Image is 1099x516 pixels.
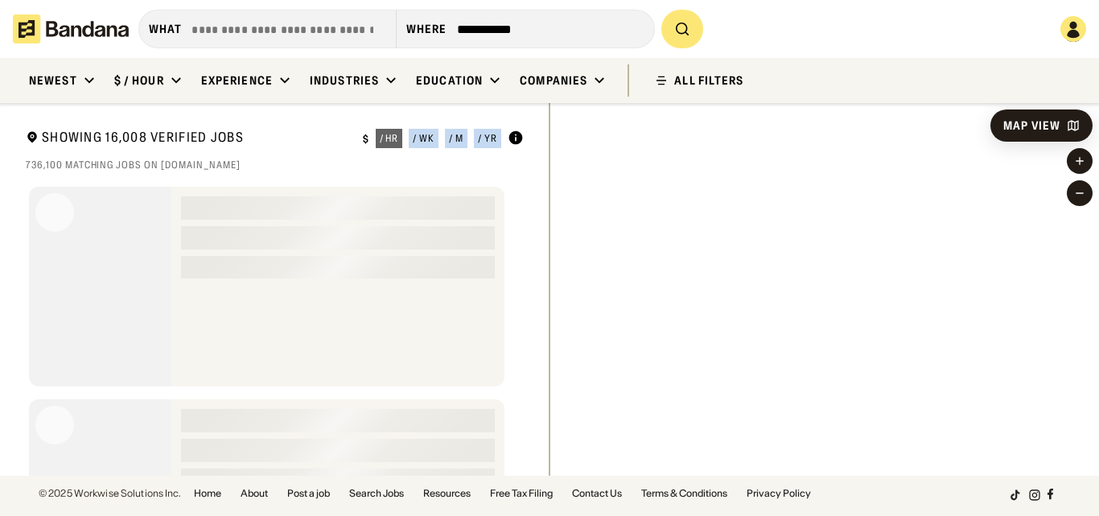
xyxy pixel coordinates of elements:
[478,134,497,143] div: / yr
[310,73,379,88] div: Industries
[241,489,268,498] a: About
[747,489,811,498] a: Privacy Policy
[26,129,350,149] div: Showing 16,008 Verified Jobs
[149,22,182,36] div: what
[423,489,471,498] a: Resources
[380,134,399,143] div: / hr
[26,159,524,171] div: 736,100 matching jobs on [DOMAIN_NAME]
[201,73,273,88] div: Experience
[287,489,330,498] a: Post a job
[674,75,743,86] div: ALL FILTERS
[13,14,129,43] img: Bandana logotype
[449,134,463,143] div: / m
[520,73,587,88] div: Companies
[416,73,483,88] div: Education
[572,489,622,498] a: Contact Us
[194,489,221,498] a: Home
[1003,120,1060,131] div: Map View
[26,180,524,476] div: grid
[490,489,553,498] a: Free Tax Filing
[29,73,77,88] div: Newest
[114,73,164,88] div: $ / hour
[413,134,434,143] div: / wk
[363,133,369,146] div: $
[641,489,727,498] a: Terms & Conditions
[406,22,447,36] div: Where
[39,489,181,498] div: © 2025 Workwise Solutions Inc.
[349,489,404,498] a: Search Jobs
